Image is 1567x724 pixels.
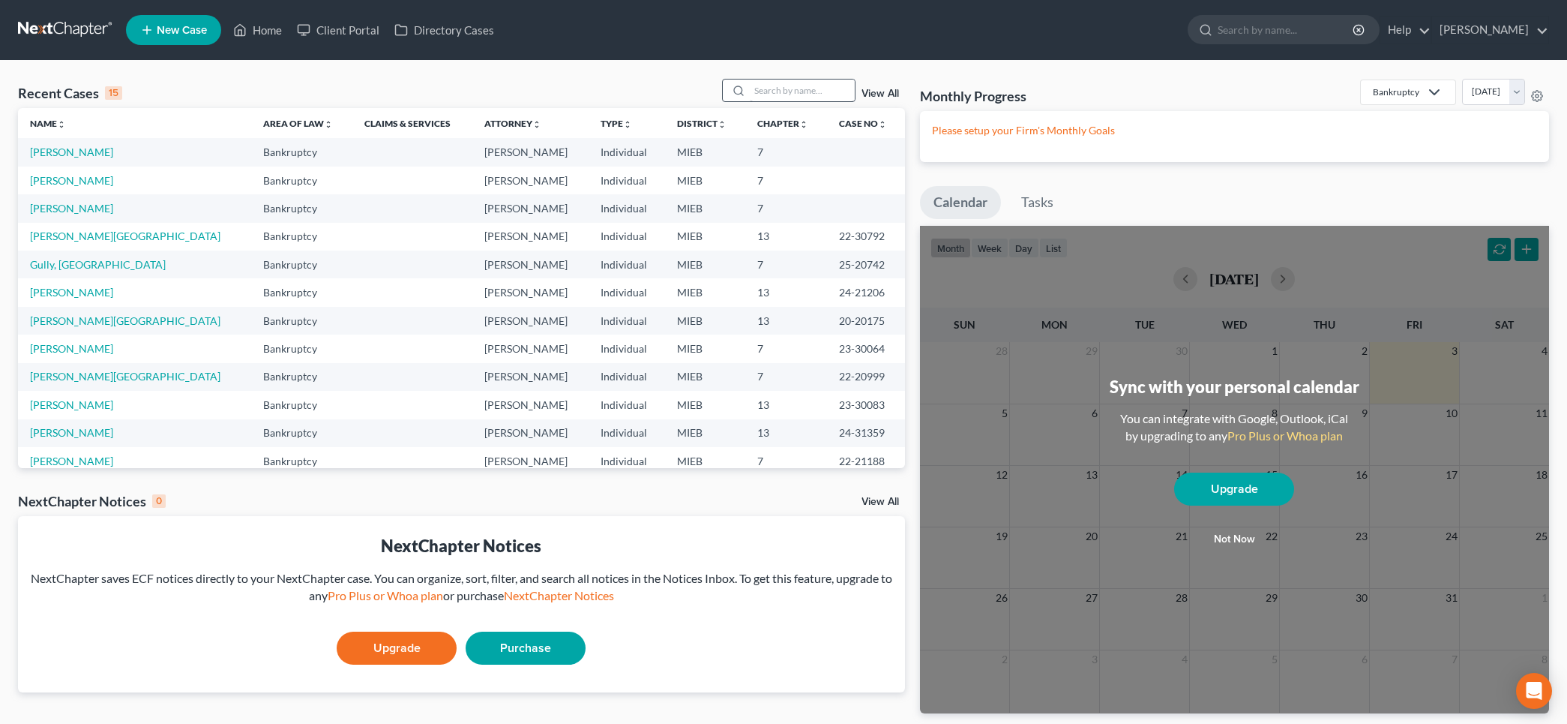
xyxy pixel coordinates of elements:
td: 7 [745,251,827,278]
a: [PERSON_NAME] [1432,17,1548,44]
a: Upgrade [337,632,457,665]
td: Individual [589,167,665,194]
i: unfold_more [878,120,887,129]
td: Bankruptcy [251,251,353,278]
td: MIEB [665,223,745,251]
td: Individual [589,138,665,166]
td: [PERSON_NAME] [472,363,589,391]
td: Individual [589,194,665,222]
td: Individual [589,251,665,278]
a: [PERSON_NAME] [30,342,113,355]
td: Individual [589,278,665,306]
td: Bankruptcy [251,363,353,391]
td: Bankruptcy [251,138,353,166]
i: unfold_more [799,120,808,129]
a: Case Nounfold_more [839,118,887,129]
a: [PERSON_NAME][GEOGRAPHIC_DATA] [30,314,220,327]
td: 13 [745,391,827,419]
td: 7 [745,167,827,194]
a: Area of Lawunfold_more [263,118,333,129]
a: Typeunfold_more [601,118,632,129]
td: MIEB [665,363,745,391]
td: MIEB [665,138,745,166]
td: Individual [589,447,665,475]
a: Tasks [1008,186,1067,219]
td: [PERSON_NAME] [472,138,589,166]
span: New Case [157,25,207,36]
td: [PERSON_NAME] [472,194,589,222]
i: unfold_more [718,120,727,129]
input: Search by name... [750,80,855,101]
td: MIEB [665,419,745,447]
td: [PERSON_NAME] [472,251,589,278]
a: View All [861,497,899,507]
div: Bankruptcy [1373,86,1419,98]
td: 7 [745,363,827,391]
a: Pro Plus or Whoa plan [1227,428,1343,443]
td: 13 [745,278,827,306]
td: [PERSON_NAME] [472,447,589,475]
input: Search by name... [1218,16,1355,44]
td: [PERSON_NAME] [472,391,589,419]
td: Bankruptcy [251,391,353,419]
td: MIEB [665,194,745,222]
div: NextChapter Notices [30,534,893,557]
td: 25-20742 [827,251,905,278]
div: Sync with your personal calendar [1110,375,1359,398]
a: [PERSON_NAME] [30,202,113,215]
a: NextChapter Notices [504,588,614,602]
td: MIEB [665,278,745,306]
td: 13 [745,307,827,335]
td: [PERSON_NAME] [472,278,589,306]
td: Bankruptcy [251,167,353,194]
td: Individual [589,391,665,419]
div: You can integrate with Google, Outlook, iCal by upgrading to any [1114,410,1354,445]
td: [PERSON_NAME] [472,335,589,362]
a: [PERSON_NAME] [30,426,113,439]
td: Bankruptcy [251,278,353,306]
td: 20-20175 [827,307,905,335]
td: MIEB [665,447,745,475]
td: 13 [745,419,827,447]
td: Bankruptcy [251,447,353,475]
a: [PERSON_NAME][GEOGRAPHIC_DATA] [30,370,220,383]
td: MIEB [665,307,745,335]
a: [PERSON_NAME][GEOGRAPHIC_DATA] [30,230,220,242]
td: 22-20999 [827,363,905,391]
a: [PERSON_NAME] [30,286,113,299]
td: Bankruptcy [251,307,353,335]
a: Help [1380,17,1431,44]
h3: Monthly Progress [920,87,1026,105]
a: Chapterunfold_more [757,118,808,129]
td: Individual [589,419,665,447]
a: Directory Cases [387,17,502,44]
td: Individual [589,335,665,362]
td: MIEB [665,335,745,362]
td: 13 [745,223,827,251]
td: 23-30083 [827,391,905,419]
i: unfold_more [532,120,541,129]
td: 7 [745,447,827,475]
a: Pro Plus or Whoa plan [328,588,443,602]
i: unfold_more [57,120,66,129]
a: [PERSON_NAME] [30,398,113,411]
td: [PERSON_NAME] [472,307,589,335]
td: Bankruptcy [251,194,353,222]
div: Open Intercom Messenger [1516,673,1552,709]
i: unfold_more [623,120,632,129]
a: Purchase [466,632,586,665]
a: Districtunfold_more [677,118,727,129]
td: [PERSON_NAME] [472,167,589,194]
td: [PERSON_NAME] [472,223,589,251]
td: MIEB [665,167,745,194]
a: View All [861,89,899,99]
td: Individual [589,363,665,391]
a: Gully, [GEOGRAPHIC_DATA] [30,258,166,271]
td: 24-21206 [827,278,905,306]
td: Bankruptcy [251,419,353,447]
th: Claims & Services [352,108,472,138]
a: Nameunfold_more [30,118,66,129]
div: 15 [105,86,122,100]
div: Recent Cases [18,84,122,102]
a: Home [226,17,289,44]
